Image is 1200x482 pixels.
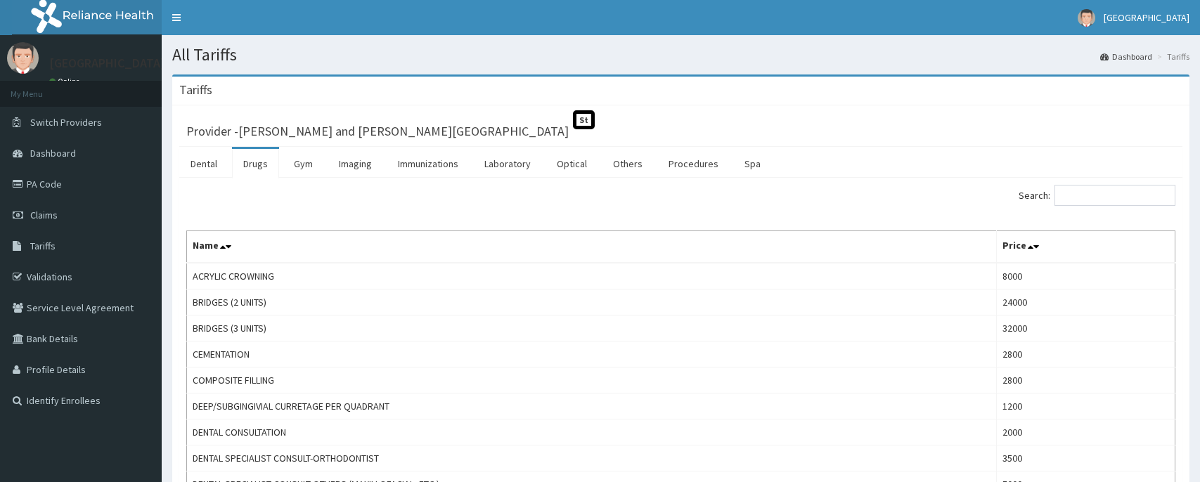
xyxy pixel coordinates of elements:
li: Tariffs [1154,51,1189,63]
td: ACRYLIC CROWNING [187,263,997,289]
td: 1200 [997,393,1175,419]
td: 32000 [997,315,1175,341]
input: Search: [1054,185,1175,206]
span: Claims [30,209,58,221]
td: CEMENTATION [187,341,997,367]
td: 2000 [997,419,1175,445]
a: Spa [733,149,772,178]
h3: Tariffs [179,84,212,96]
a: Others [602,149,654,178]
td: 2800 [997,341,1175,367]
a: Online [49,77,83,86]
td: BRIDGES (3 UNITS) [187,315,997,341]
img: User Image [1078,9,1095,27]
label: Search: [1019,185,1175,206]
td: 8000 [997,263,1175,289]
td: 24000 [997,289,1175,315]
td: COMPOSITE FILLING [187,367,997,393]
a: Optical [546,149,598,178]
a: Dental [179,149,228,178]
span: [GEOGRAPHIC_DATA] [1104,11,1189,24]
a: Dashboard [1100,51,1152,63]
td: 3500 [997,445,1175,471]
a: Gym [283,149,324,178]
a: Imaging [328,149,383,178]
td: DEEP/SUBGINGIVIAL CURRETAGE PER QUADRANT [187,393,997,419]
a: Laboratory [473,149,542,178]
th: Name [187,231,997,263]
span: Dashboard [30,147,76,159]
td: 2800 [997,367,1175,393]
h1: All Tariffs [172,46,1189,64]
td: BRIDGES (2 UNITS) [187,289,997,315]
a: Immunizations [387,149,470,178]
p: [GEOGRAPHIC_DATA] [49,57,165,70]
span: Switch Providers [30,116,102,129]
img: User Image [7,42,39,74]
span: St [573,110,595,129]
td: DENTAL CONSULTATION [187,419,997,445]
a: Procedures [657,149,730,178]
td: DENTAL SPECIALIST CONSULT-ORTHODONTIST [187,445,997,471]
span: Tariffs [30,240,56,252]
h3: Provider - [PERSON_NAME] and [PERSON_NAME][GEOGRAPHIC_DATA] [186,125,569,138]
a: Drugs [232,149,279,178]
th: Price [997,231,1175,263]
